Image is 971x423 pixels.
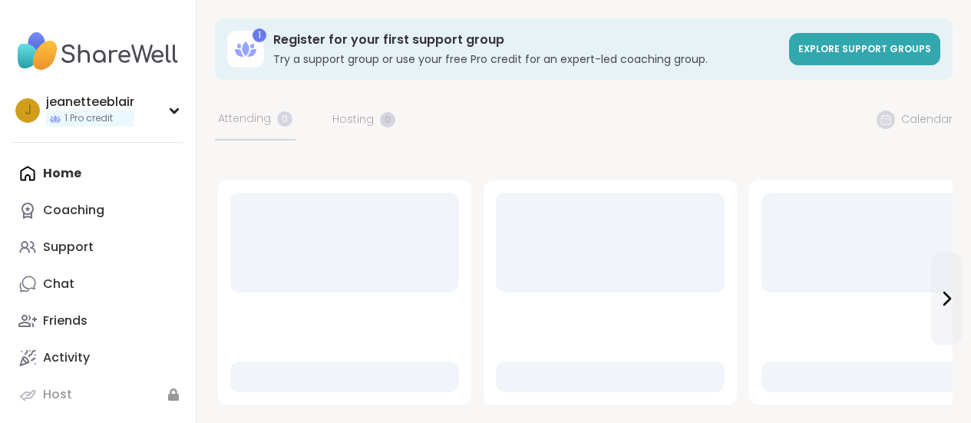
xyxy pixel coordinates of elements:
[273,31,780,48] h3: Register for your first support group
[12,339,183,376] a: Activity
[253,28,266,42] div: 1
[798,42,931,55] span: Explore support groups
[43,276,74,292] div: Chat
[12,302,183,339] a: Friends
[46,94,134,111] div: jeanetteeblair
[43,202,104,219] div: Coaching
[12,25,183,78] img: ShareWell Nav Logo
[12,266,183,302] a: Chat
[12,376,183,413] a: Host
[789,33,940,65] a: Explore support groups
[25,101,31,121] span: j
[43,386,72,403] div: Host
[43,312,88,329] div: Friends
[64,112,113,125] span: 1 Pro credit
[43,349,90,366] div: Activity
[12,192,183,229] a: Coaching
[12,229,183,266] a: Support
[43,239,94,256] div: Support
[273,51,780,67] h3: Try a support group or use your free Pro credit for an expert-led coaching group.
